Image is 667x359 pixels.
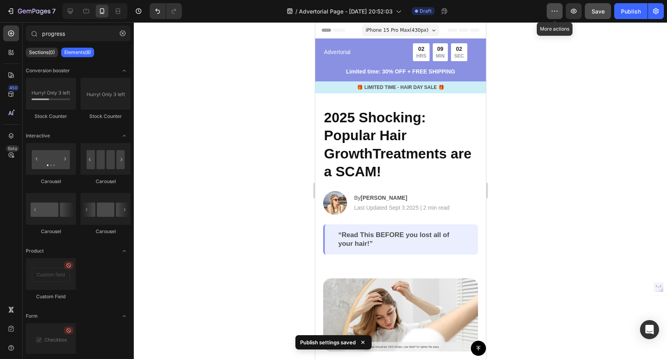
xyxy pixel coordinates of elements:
button: 7 [3,3,59,19]
div: Carousel [26,178,76,185]
div: Stock Counter [81,113,131,120]
span: Product [26,247,44,255]
span: Draft [420,8,432,15]
div: Open Intercom Messenger [640,320,659,339]
div: Beta [6,145,19,152]
iframe: To enrich screen reader interactions, please activate Accessibility in Grammarly extension settings [315,22,486,359]
p: Sections(0) [29,49,55,56]
div: Publish [621,7,641,15]
span: / [295,7,297,15]
span: Form [26,313,38,320]
div: Carousel [81,228,131,235]
p: 7 [52,6,56,16]
input: Search Sections & Elements [26,25,131,41]
p: Publish settings saved [300,338,356,346]
span: Toggle open [118,245,131,257]
span: Save [592,8,605,15]
span: Toggle open [118,310,131,322]
button: Save [585,3,611,19]
div: Custom Field [26,293,76,300]
span: Toggle open [118,129,131,142]
div: 450 [8,85,19,91]
div: Carousel [26,228,76,235]
div: Carousel [81,178,131,185]
button: Publish [614,3,648,19]
div: Undo/Redo [150,3,182,19]
p: Elements(8) [64,49,91,56]
span: Conversion booster [26,67,70,74]
span: Advertorial Page - [DATE] 20:52:03 [299,7,393,15]
span: Interactive [26,132,50,139]
div: Stock Counter [26,113,76,120]
span: Toggle open [118,64,131,77]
